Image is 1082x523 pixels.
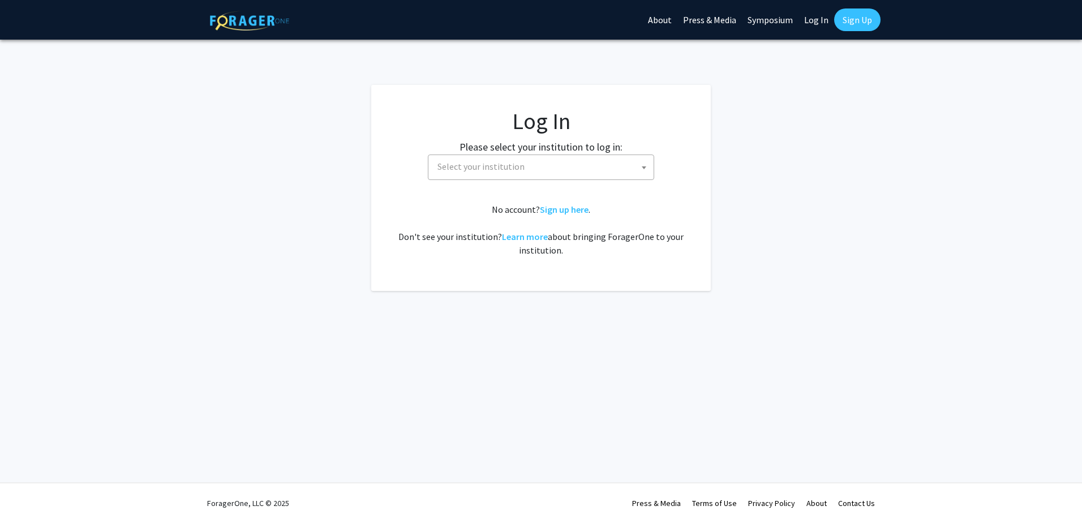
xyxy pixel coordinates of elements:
[394,203,688,257] div: No account? . Don't see your institution? about bringing ForagerOne to your institution.
[394,108,688,135] h1: Log In
[748,498,795,508] a: Privacy Policy
[207,483,289,523] div: ForagerOne, LLC © 2025
[433,155,654,178] span: Select your institution
[502,231,548,242] a: Learn more about bringing ForagerOne to your institution
[540,204,589,215] a: Sign up here
[806,498,827,508] a: About
[834,8,881,31] a: Sign Up
[437,161,525,172] span: Select your institution
[632,498,681,508] a: Press & Media
[210,11,289,31] img: ForagerOne Logo
[838,498,875,508] a: Contact Us
[428,155,654,180] span: Select your institution
[460,139,622,155] label: Please select your institution to log in:
[692,498,737,508] a: Terms of Use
